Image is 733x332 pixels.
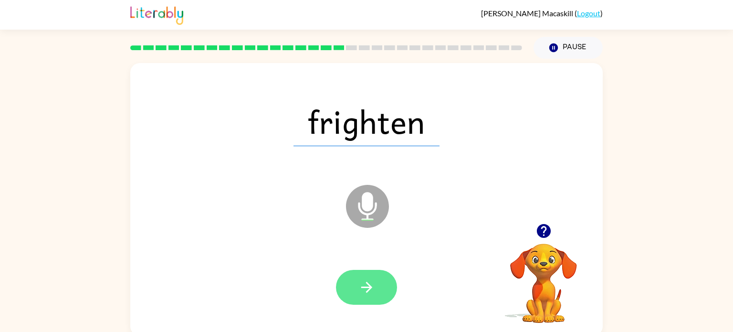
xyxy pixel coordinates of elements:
span: [PERSON_NAME] Macaskill [481,9,575,18]
div: ( ) [481,9,603,18]
a: Logout [577,9,600,18]
button: Pause [534,37,603,59]
img: Literably [130,4,183,25]
video: Your browser must support playing .mp4 files to use Literably. Please try using another browser. [496,229,591,324]
span: frighten [293,96,440,146]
